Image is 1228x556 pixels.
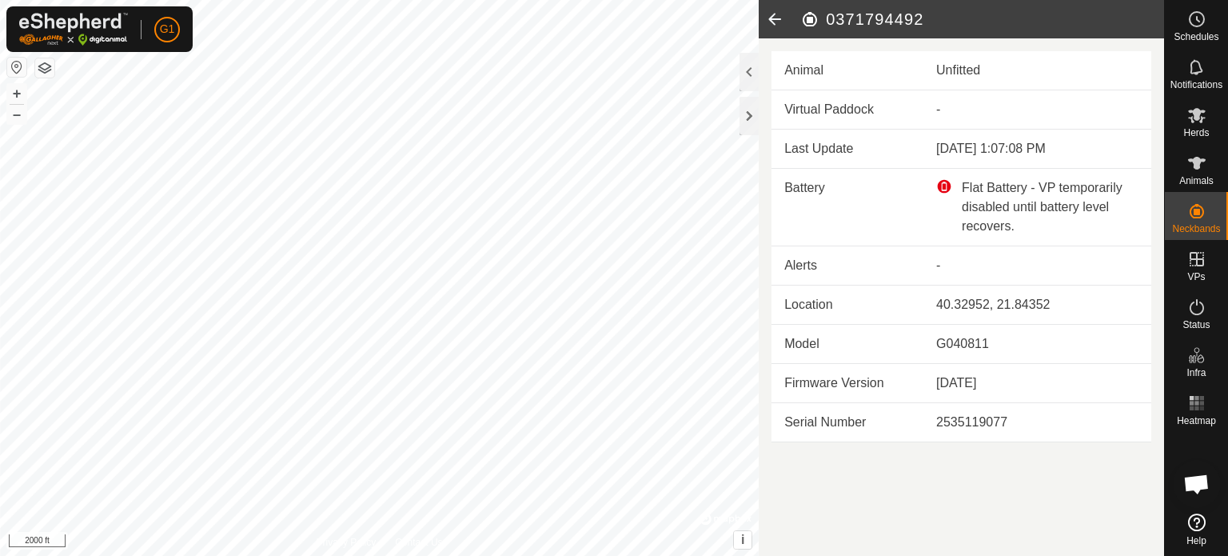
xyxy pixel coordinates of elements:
span: VPs [1187,272,1205,282]
div: [DATE] 1:07:08 PM [936,139,1138,158]
span: Schedules [1174,32,1218,42]
div: Unfitted [936,61,1138,80]
td: Firmware Version [771,364,923,403]
div: G040811 [936,334,1138,354]
span: Heatmap [1177,416,1216,426]
a: Help [1165,507,1228,552]
div: 2535119077 [936,413,1138,432]
a: Contact Us [395,535,442,550]
td: Model [771,325,923,364]
td: Serial Number [771,403,923,442]
span: i [741,533,744,546]
div: 40.32952, 21.84352 [936,295,1138,314]
td: - [923,246,1151,286]
div: Open chat [1173,460,1221,508]
span: Herds [1183,128,1209,138]
div: Flat Battery - VP temporarily disabled until battery level recovers. [936,178,1138,236]
span: G1 [160,21,175,38]
span: Help [1186,536,1206,546]
td: Alerts [771,246,923,286]
h2: 0371794492 [800,10,1164,29]
button: Reset Map [7,58,26,77]
td: Battery [771,169,923,246]
span: Neckbands [1172,224,1220,234]
button: – [7,105,26,124]
a: Privacy Policy [317,535,377,550]
button: Map Layers [35,58,54,78]
span: Status [1182,320,1210,330]
td: Virtual Paddock [771,90,923,130]
td: Location [771,286,923,325]
td: Last Update [771,130,923,169]
div: [DATE] [936,374,1138,393]
button: + [7,84,26,103]
span: Notifications [1170,80,1222,90]
span: Animals [1179,176,1214,186]
button: i [734,531,752,549]
img: Gallagher Logo [19,13,128,46]
app-display-virtual-paddock-transition: - [936,102,940,116]
span: Infra [1186,368,1206,378]
td: Animal [771,51,923,90]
